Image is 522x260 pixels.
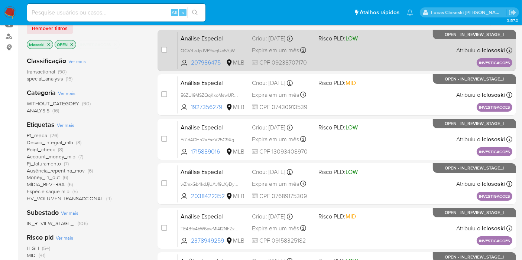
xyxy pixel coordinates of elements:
span: 3.157.0 [507,17,518,23]
span: Alt [172,9,178,16]
a: Sair [509,9,516,16]
a: Notificações [407,9,413,16]
input: Pesquise usuários ou casos... [27,8,205,17]
span: Atalhos rápidos [360,9,399,16]
span: s [182,9,184,16]
button: search-icon [187,7,202,18]
p: lucas.clososki@mercadolivre.com [431,9,506,16]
